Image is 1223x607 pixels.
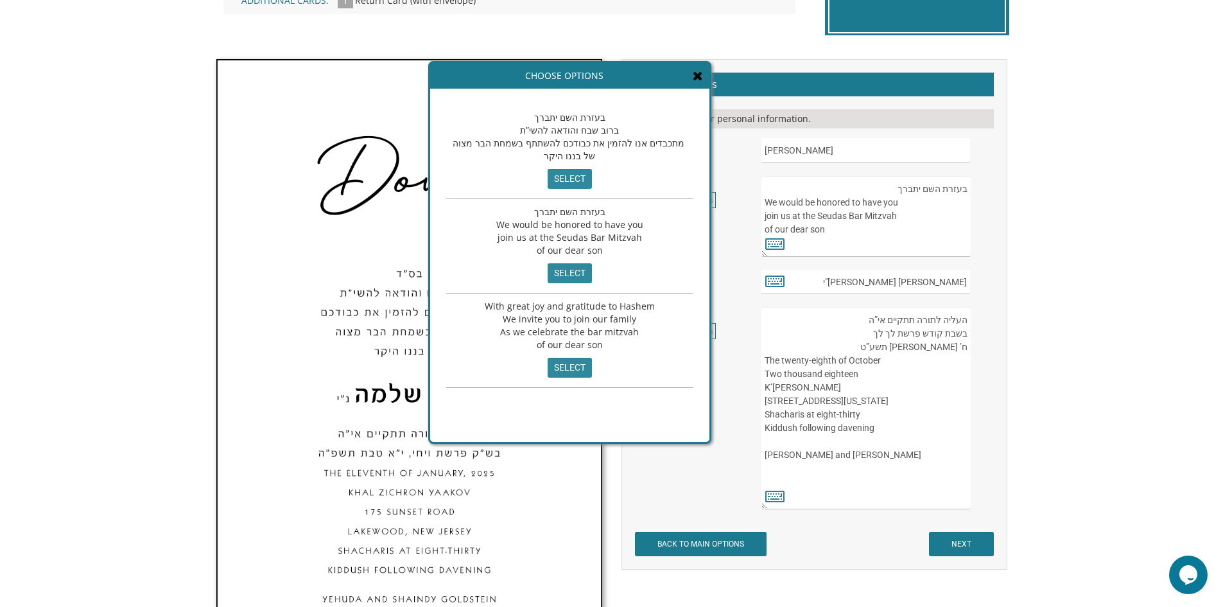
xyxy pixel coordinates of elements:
div: Choose Options [430,63,709,89]
input: BACK TO MAIN OPTIONS [635,532,767,556]
span: בעזרת השם יתברך We would be honored to have you join us at the Seudas Bar Mitzvah of our dear son [496,206,643,256]
textarea: בעזרת השם יתברך We would be honored to have you join us at the Seudas Bar Mitzvah of our dear son [761,176,970,257]
h2: Customizations [635,73,994,97]
iframe: chat widget [1169,556,1210,594]
span: With great joy and gratitude to Hashem We invite you to join our family As we celebrate the bar m... [485,300,655,351]
input: select [548,358,592,378]
input: NEXT [929,532,994,556]
input: select [548,263,592,283]
span: בעזרת השם יתברך ברוב שבח והודאה להשי”ת מתכבדים אנו להזמין את כבודכם להשתתף בשמחת הבר מצוה של בננו... [453,111,687,162]
div: Please fill in your personal information. [635,109,994,128]
textarea: העליה לתורה תתקיים אי”ה בשבת קודש פרשת לך לך ח’ [PERSON_NAME] תשע”ט The twenty-eighth of October ... [761,307,970,509]
input: select [548,169,592,189]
